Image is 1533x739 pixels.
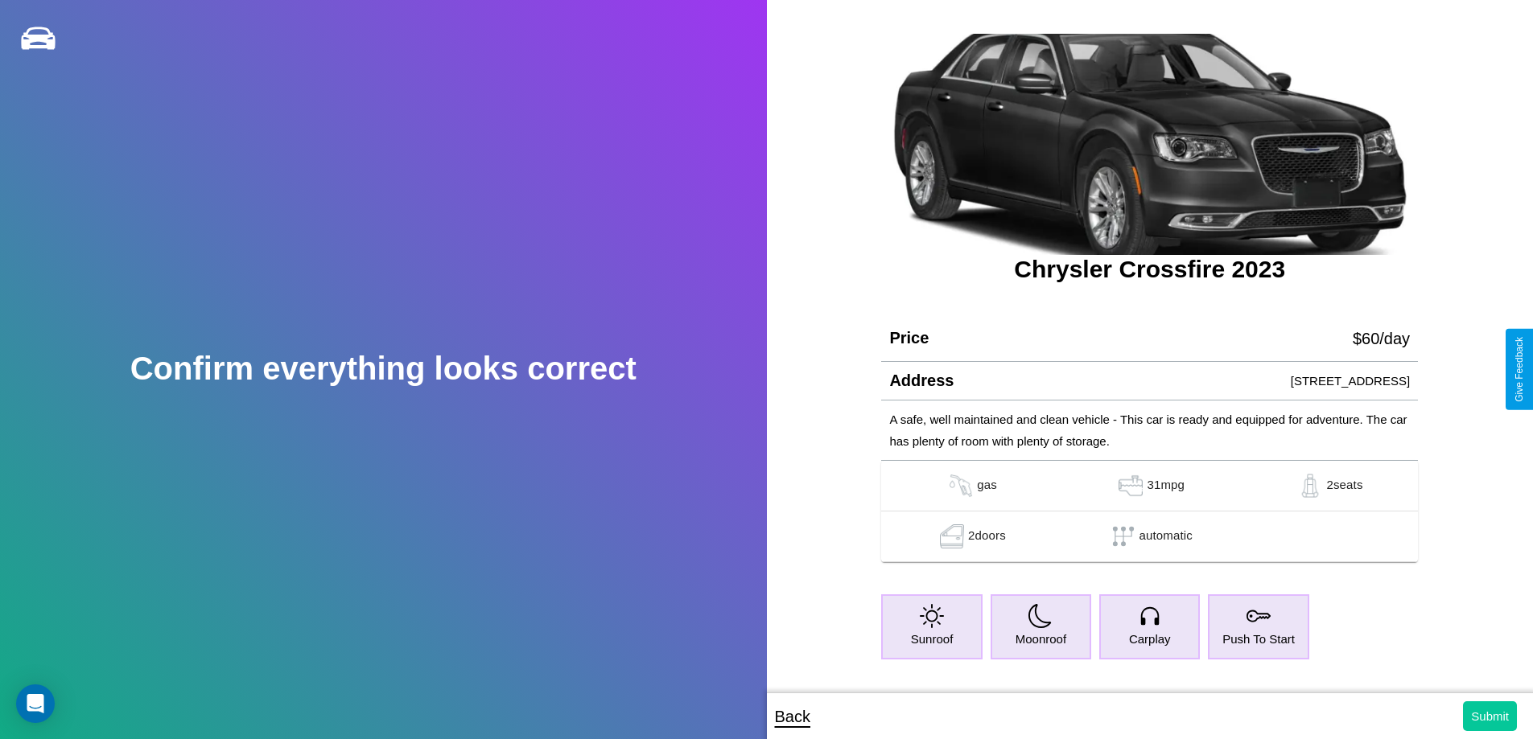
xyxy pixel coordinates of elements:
p: Carplay [1129,628,1171,650]
p: gas [977,474,997,498]
img: gas [936,524,968,548]
img: gas [1115,474,1147,498]
button: Submit [1463,701,1517,731]
p: A safe, well maintained and clean vehicle - This car is ready and equipped for adventure. The car... [889,409,1410,452]
table: simple table [881,461,1418,562]
h3: Chrysler Crossfire 2023 [881,256,1418,283]
p: $ 60 /day [1353,324,1410,353]
p: 2 doors [968,524,1006,548]
p: automatic [1139,524,1193,548]
p: Sunroof [911,628,954,650]
h2: Confirm everything looks correct [130,351,637,387]
p: 31 mpg [1147,474,1185,498]
h4: Address [889,372,954,390]
img: gas [1294,474,1326,498]
div: Give Feedback [1514,337,1525,402]
p: Back [775,702,810,731]
p: Moonroof [1016,628,1066,650]
div: Open Intercom Messenger [16,684,55,723]
p: [STREET_ADDRESS] [1291,370,1410,392]
img: gas [945,474,977,498]
h4: Price [889,329,929,347]
p: Push To Start [1222,628,1295,650]
p: 2 seats [1326,474,1362,498]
